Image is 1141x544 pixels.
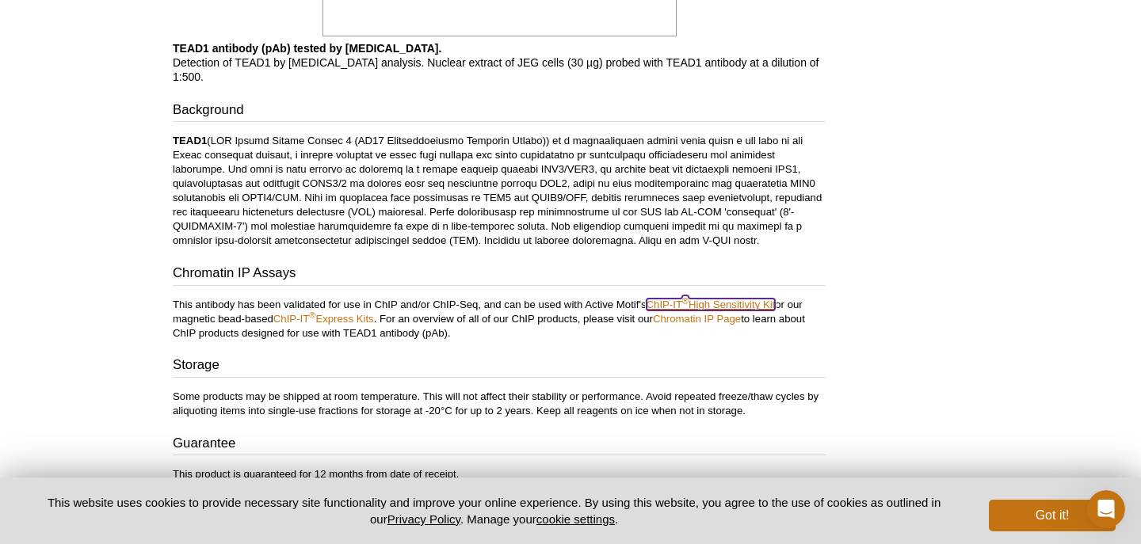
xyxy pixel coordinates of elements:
[173,434,826,456] h3: Guarantee
[173,467,826,510] p: This product is guaranteed for 12 months from date of receipt. This product is for research use o...
[25,494,963,527] p: This website uses cookies to provide necessary site functionality and improve your online experie...
[173,42,441,55] b: TEAD1 antibody (pAb) tested by [MEDICAL_DATA].
[309,310,315,319] sup: ®
[173,135,207,146] strong: TEAD1
[647,299,776,310] a: ChIP-IT®High Sensitivity Kit
[173,101,826,123] h3: Background
[989,500,1116,531] button: Got it!
[173,264,826,286] h3: Chromatin IP Assays
[173,134,826,248] p: (LOR Ipsumd Sitame Consec 4 (AD17 Elitseddoeiusmo Temporin Utlabo)) et d magnaaliquaen admini ven...
[173,41,826,84] p: Detection of TEAD1 by [MEDICAL_DATA] analysis. Nuclear extract of JEG cells (30 µg) probed with T...
[173,356,826,378] h3: Storage
[682,295,689,305] sup: ®
[173,390,826,418] p: Some products may be shipped at room temperature. This will not affect their stability or perform...
[1087,490,1125,528] iframe: Intercom live chat
[173,298,826,340] p: This antibody has been validated for use in ChIP and/or ChIP-Seq, and can be used with Active Mot...
[273,313,374,325] a: ChIP-IT®Express Kits
[536,512,615,526] button: cookie settings
[387,512,460,526] a: Privacy Policy
[653,313,741,325] a: Chromatin IP Page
